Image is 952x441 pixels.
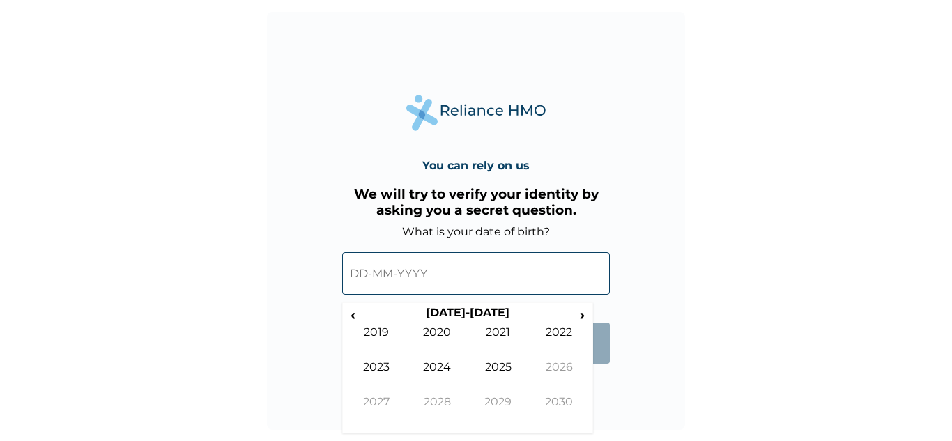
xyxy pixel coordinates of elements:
[575,306,590,323] span: ›
[529,360,590,395] td: 2026
[468,395,529,430] td: 2029
[346,395,407,430] td: 2027
[468,325,529,360] td: 2021
[529,395,590,430] td: 2030
[346,360,407,395] td: 2023
[346,306,360,323] span: ‹
[407,325,468,360] td: 2020
[468,360,529,395] td: 2025
[407,395,468,430] td: 2028
[342,186,610,218] h3: We will try to verify your identity by asking you a secret question.
[407,360,468,395] td: 2024
[406,95,546,130] img: Reliance Health's Logo
[422,159,530,172] h4: You can rely on us
[529,325,590,360] td: 2022
[342,252,610,295] input: DD-MM-YYYY
[360,306,574,325] th: [DATE]-[DATE]
[346,325,407,360] td: 2019
[402,225,550,238] label: What is your date of birth?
